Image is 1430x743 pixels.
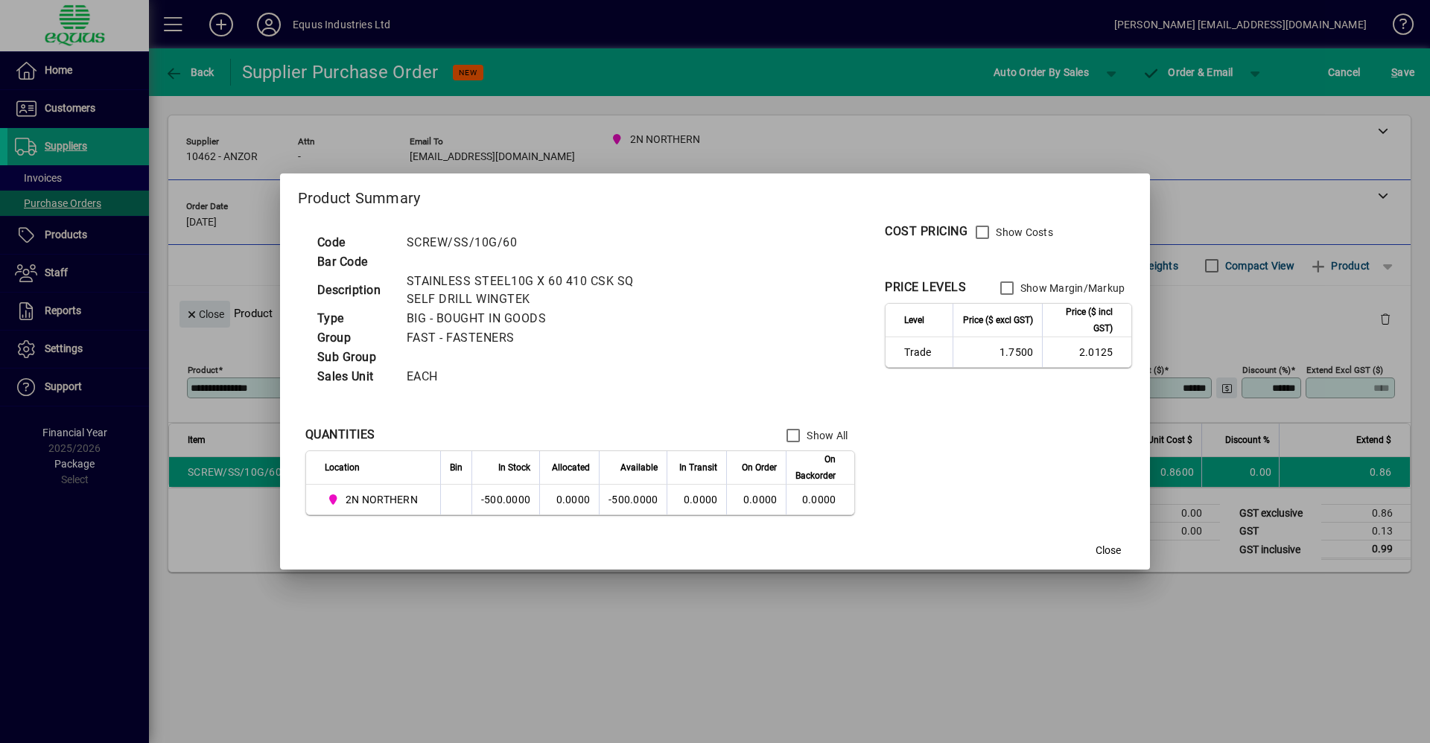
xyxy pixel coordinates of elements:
[885,278,966,296] div: PRICE LEVELS
[310,348,399,367] td: Sub Group
[325,459,360,476] span: Location
[310,252,399,272] td: Bar Code
[599,485,667,514] td: -500.0000
[904,345,944,360] span: Trade
[450,459,463,476] span: Bin
[552,459,590,476] span: Allocated
[963,312,1033,328] span: Price ($ excl GST)
[904,312,924,328] span: Level
[399,367,670,386] td: EACH
[993,225,1053,240] label: Show Costs
[498,459,530,476] span: In Stock
[620,459,658,476] span: Available
[885,223,967,240] div: COST PRICING
[1096,543,1121,558] span: Close
[310,367,399,386] td: Sales Unit
[305,426,375,444] div: QUANTITIES
[310,328,399,348] td: Group
[399,328,670,348] td: FAST - FASTENERS
[399,272,670,309] td: STAINLESS STEEL10G X 60 410 CSK SQ SELF DRILL WINGTEK
[539,485,599,514] td: 0.0000
[325,491,424,508] span: 2N NORTHERN
[1017,281,1125,296] label: Show Margin/Markup
[471,485,539,514] td: -500.0000
[310,309,399,328] td: Type
[1084,537,1132,564] button: Close
[786,485,854,514] td: 0.0000
[795,451,836,484] span: On Backorder
[1042,337,1131,367] td: 2.0125
[953,337,1042,367] td: 1.7500
[684,494,718,506] span: 0.0000
[280,173,1151,217] h2: Product Summary
[399,233,670,252] td: SCREW/SS/10G/60
[1052,304,1113,337] span: Price ($ incl GST)
[743,494,778,506] span: 0.0000
[346,492,418,507] span: 2N NORTHERN
[310,272,399,309] td: Description
[310,233,399,252] td: Code
[742,459,777,476] span: On Order
[679,459,717,476] span: In Transit
[399,309,670,328] td: BIG - BOUGHT IN GOODS
[804,428,848,443] label: Show All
